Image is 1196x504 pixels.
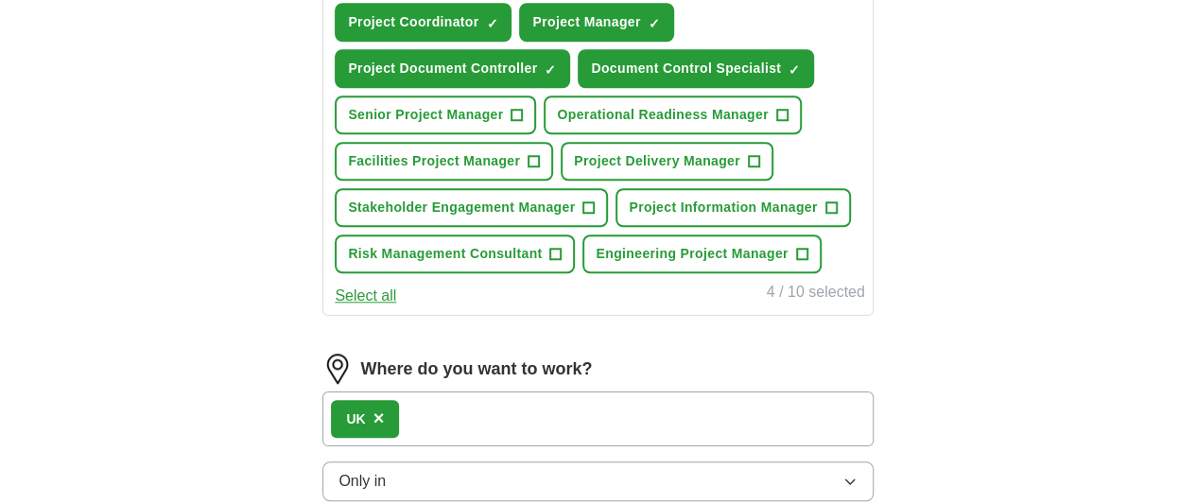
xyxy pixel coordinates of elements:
[591,59,781,78] span: Document Control Specialist
[335,142,553,181] button: Facilities Project Manager
[615,188,850,227] button: Project Information Manager
[348,59,537,78] span: Project Document Controller
[373,408,385,428] span: ×
[335,96,536,134] button: Senior Project Manager
[335,49,570,88] button: Project Document Controller✓
[335,235,575,273] button: Risk Management Consultant
[335,188,608,227] button: Stakeholder Engagement Manager
[348,198,575,217] span: Stakeholder Engagement Manager
[348,12,478,32] span: Project Coordinator
[346,409,365,429] div: UK
[348,151,520,171] span: Facilities Project Manager
[561,142,773,181] button: Project Delivery Manager
[532,12,640,32] span: Project Manager
[348,244,542,264] span: Risk Management Consultant
[574,151,740,171] span: Project Delivery Manager
[322,354,353,384] img: location.png
[338,470,386,493] span: Only in
[629,198,817,217] span: Project Information Manager
[360,356,592,382] label: Where do you want to work?
[322,461,873,501] button: Only in
[373,405,385,433] button: ×
[578,49,814,88] button: Document Control Specialist✓
[649,16,660,31] span: ✓
[335,285,396,307] button: Select all
[519,3,673,42] button: Project Manager✓
[596,244,788,264] span: Engineering Project Manager
[348,105,503,125] span: Senior Project Manager
[486,16,497,31] span: ✓
[545,62,556,78] span: ✓
[557,105,768,125] span: Operational Readiness Manager
[582,235,821,273] button: Engineering Project Manager
[335,3,511,42] button: Project Coordinator✓
[789,62,800,78] span: ✓
[767,281,865,307] div: 4 / 10 selected
[544,96,801,134] button: Operational Readiness Manager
